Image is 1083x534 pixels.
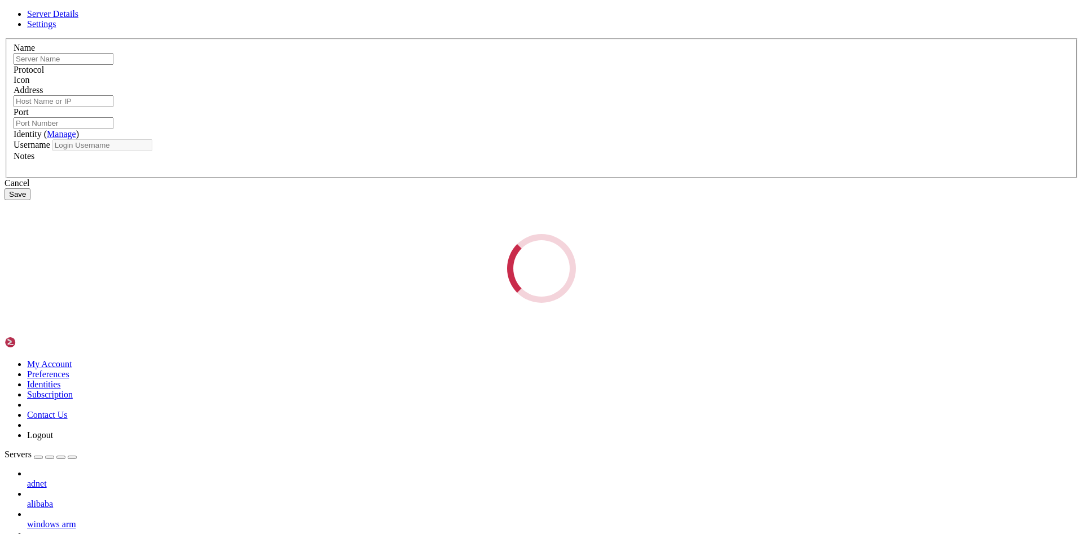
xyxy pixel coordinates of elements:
a: Settings [27,19,56,29]
a: Subscription [27,390,73,399]
a: alibaba [27,499,1078,509]
li: windows arm [27,509,1078,529]
label: Username [14,140,50,149]
a: Manage [47,129,76,139]
a: My Account [27,359,72,369]
label: Port [14,107,29,117]
a: Server Details [27,9,78,19]
span: Servers [5,449,32,459]
span: ( ) [44,129,79,139]
a: Contact Us [27,410,68,420]
button: Save [5,188,30,200]
a: Preferences [27,369,69,379]
input: Server Name [14,53,113,65]
a: windows arm [27,519,1078,529]
span: alibaba [27,499,53,509]
a: adnet [27,479,1078,489]
label: Icon [14,75,29,85]
a: Logout [27,430,53,440]
img: Shellngn [5,337,69,348]
label: Name [14,43,35,52]
div: Loading... [507,234,576,303]
div: Cancel [5,178,1078,188]
label: Protocol [14,65,44,74]
input: Port Number [14,117,113,129]
label: Address [14,85,43,95]
input: Login Username [52,139,152,151]
label: Identity [14,129,79,139]
li: alibaba [27,489,1078,509]
a: Servers [5,449,77,459]
span: adnet [27,479,47,488]
label: Notes [14,151,34,161]
input: Host Name or IP [14,95,113,107]
a: Identities [27,379,61,389]
li: adnet [27,469,1078,489]
span: windows arm [27,519,76,529]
